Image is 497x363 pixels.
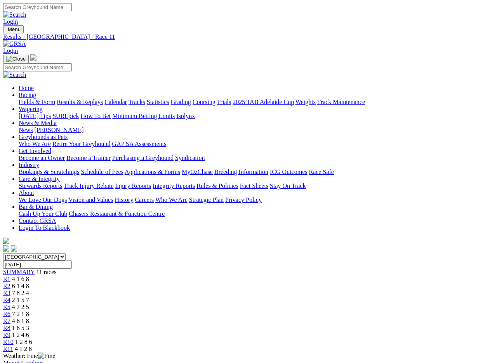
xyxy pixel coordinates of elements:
[129,99,145,105] a: Tracks
[15,346,32,352] span: 4 1 2 8
[3,346,13,352] a: R11
[6,56,26,62] img: Close
[12,290,29,296] span: 7 8 2 4
[19,141,51,147] a: Who We Are
[104,99,127,105] a: Calendar
[295,99,316,105] a: Weights
[3,3,72,11] input: Search
[19,99,55,105] a: Fields & Form
[3,325,10,331] a: R8
[19,106,43,112] a: Wagering
[3,283,10,289] a: R2
[3,318,10,324] a: R7
[3,332,10,338] a: R9
[217,99,231,105] a: Trials
[112,155,174,161] a: Purchasing a Greyhound
[125,168,180,175] a: Applications & Forms
[240,182,268,189] a: Fact Sheets
[12,283,29,289] span: 6 1 4 8
[19,120,57,126] a: News & Media
[68,196,113,203] a: Vision and Values
[66,155,111,161] a: Become a Trainer
[3,11,26,18] img: Search
[19,99,494,106] div: Racing
[3,290,10,296] a: R3
[19,113,51,119] a: [DATE] Tips
[3,304,10,310] span: R5
[19,203,53,210] a: Bar & Dining
[19,113,494,120] div: Wagering
[19,189,34,196] a: About
[19,85,34,91] a: Home
[3,311,10,317] a: R6
[3,276,10,282] a: R1
[19,175,60,182] a: Care & Integrity
[3,245,9,252] img: facebook.svg
[69,210,165,217] a: Chasers Restaurant & Function Centre
[176,113,195,119] a: Isolynx
[3,269,35,275] a: SUMMARY
[57,99,103,105] a: Results & Replays
[196,182,238,189] a: Rules & Policies
[12,304,29,310] span: 4 7 2 5
[3,33,494,40] a: Results - [GEOGRAPHIC_DATA] - Race 11
[19,155,65,161] a: Become an Owner
[19,196,67,203] a: We Love Our Dogs
[19,127,33,133] a: News
[81,168,123,175] a: Schedule of Fees
[3,71,26,78] img: Search
[214,168,268,175] a: Breeding Information
[153,182,195,189] a: Integrity Reports
[19,168,79,175] a: Bookings & Scratchings
[19,182,494,189] div: Care & Integrity
[81,113,111,119] a: How To Bet
[193,99,215,105] a: Coursing
[3,55,29,63] button: Toggle navigation
[175,155,205,161] a: Syndication
[189,196,224,203] a: Strategic Plan
[115,196,133,203] a: History
[3,18,18,25] a: Login
[19,210,67,217] a: Cash Up Your Club
[3,47,18,54] a: Login
[30,54,36,61] img: logo-grsa-white.png
[112,113,175,119] a: Minimum Betting Limits
[309,168,334,175] a: Race Safe
[19,148,51,154] a: Get Involved
[12,332,29,338] span: 1 2 4 6
[270,182,306,189] a: Stay On Track
[11,245,17,252] img: twitter.svg
[36,269,56,275] span: 11 races
[233,99,294,105] a: 2025 TAB Adelaide Cup
[64,182,113,189] a: Track Injury Rebate
[12,325,29,331] span: 1 6 5 3
[12,276,29,282] span: 4 1 6 8
[19,224,70,231] a: Login To Blackbook
[317,99,365,105] a: Track Maintenance
[19,162,39,168] a: Industry
[34,127,83,133] a: [PERSON_NAME]
[225,196,262,203] a: Privacy Policy
[3,339,14,345] a: R10
[182,168,213,175] a: MyOzChase
[19,182,62,189] a: Stewards Reports
[52,113,79,119] a: SUREpick
[171,99,191,105] a: Grading
[8,26,21,32] span: Menu
[3,297,10,303] a: R4
[19,217,56,224] a: Contact GRSA
[19,141,494,148] div: Greyhounds as Pets
[12,311,29,317] span: 7 2 1 8
[52,141,111,147] a: Retire Your Greyhound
